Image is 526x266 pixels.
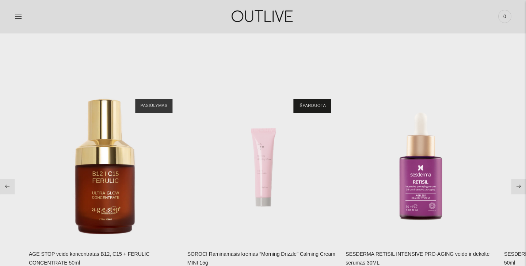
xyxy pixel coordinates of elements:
[187,251,335,266] a: SOROCI Raminamasis kremas “Morning Drizzle” Calming Cream MINI 15g
[498,8,511,24] a: 0
[346,251,489,266] a: SESDERMA RETISIL INTENSIVE PRO-AGING veido ir dekolte serumas 30ML
[29,251,150,266] a: AGE STOP veido koncentratas B12, C15 + FERULIC CONCENTRATE 50ml
[500,11,510,22] span: 0
[187,92,339,243] a: SOROCI Raminamasis kremas “Morning Drizzle” Calming Cream MINI 15g
[29,92,180,243] a: AGE STOP veido koncentratas B12, C15 + FERULIC CONCENTRATE 50ml
[217,4,309,29] img: OUTLIVE
[91,223,117,230] span: Į krepšelį
[408,223,434,230] span: Į krepšelį
[346,92,497,243] a: SESDERMA RETISIL INTENSIVE PRO-AGING veido ir dekolte serumas 30ML
[511,179,526,194] button: Move to next carousel slide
